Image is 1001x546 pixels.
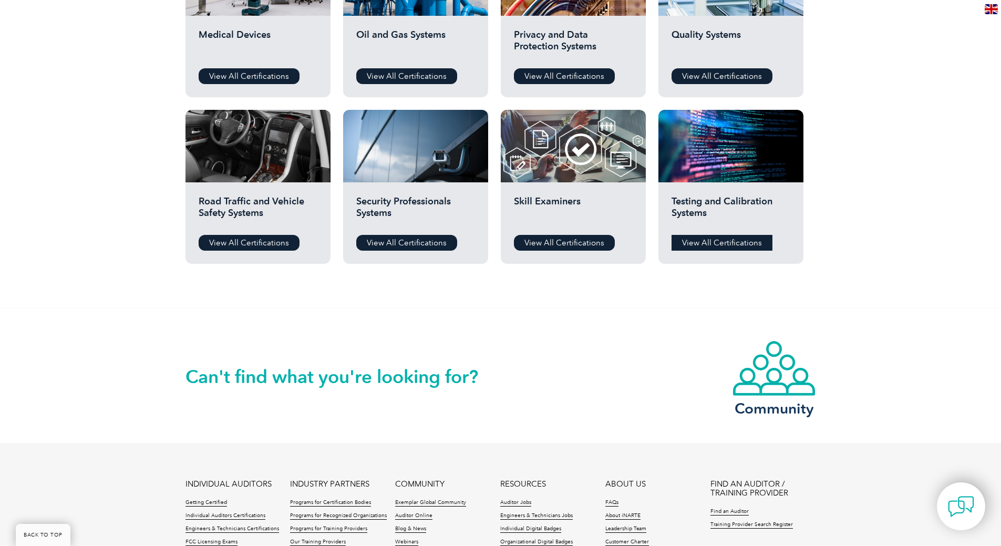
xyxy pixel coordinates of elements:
a: COMMUNITY [395,480,445,489]
a: View All Certifications [356,235,457,251]
a: RESOURCES [500,480,546,489]
a: Training Provider Search Register [710,521,793,529]
a: Auditor Online [395,512,432,520]
h2: Security Professionals Systems [356,195,475,227]
a: Customer Charter [605,539,649,546]
a: View All Certifications [672,68,772,84]
a: Find an Auditor [710,508,749,516]
a: About iNARTE [605,512,641,520]
a: View All Certifications [514,68,615,84]
a: Leadership Team [605,526,646,533]
h2: Can't find what you're looking for? [185,368,501,385]
a: INDUSTRY PARTNERS [290,480,369,489]
img: en [985,4,998,14]
img: contact-chat.png [948,493,974,520]
h2: Medical Devices [199,29,317,60]
a: Engineers & Technicians Jobs [500,512,573,520]
a: Engineers & Technicians Certifications [185,526,279,533]
a: Getting Certified [185,499,227,507]
a: View All Certifications [356,68,457,84]
h2: Skill Examiners [514,195,633,227]
a: FCC Licensing Exams [185,539,238,546]
h2: Quality Systems [672,29,790,60]
a: FAQs [605,499,618,507]
a: Individual Digital Badges [500,526,561,533]
a: ABOUT US [605,480,646,489]
a: Our Training Providers [290,539,346,546]
h2: Privacy and Data Protection Systems [514,29,633,60]
h2: Testing and Calibration Systems [672,195,790,227]
h2: Road Traffic and Vehicle Safety Systems [199,195,317,227]
a: BACK TO TOP [16,524,70,546]
a: Webinars [395,539,418,546]
a: View All Certifications [199,68,300,84]
h3: Community [732,402,816,415]
a: Exemplar Global Community [395,499,466,507]
a: Programs for Training Providers [290,526,367,533]
a: Individual Auditors Certifications [185,512,265,520]
a: View All Certifications [199,235,300,251]
a: Auditor Jobs [500,499,531,507]
a: Community [732,340,816,415]
h2: Oil and Gas Systems [356,29,475,60]
a: Programs for Recognized Organizations [290,512,387,520]
img: icon-community.webp [732,340,816,397]
a: View All Certifications [672,235,772,251]
a: Organizational Digital Badges [500,539,573,546]
a: FIND AN AUDITOR / TRAINING PROVIDER [710,480,816,498]
a: Programs for Certification Bodies [290,499,371,507]
a: Blog & News [395,526,426,533]
a: INDIVIDUAL AUDITORS [185,480,272,489]
a: View All Certifications [514,235,615,251]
